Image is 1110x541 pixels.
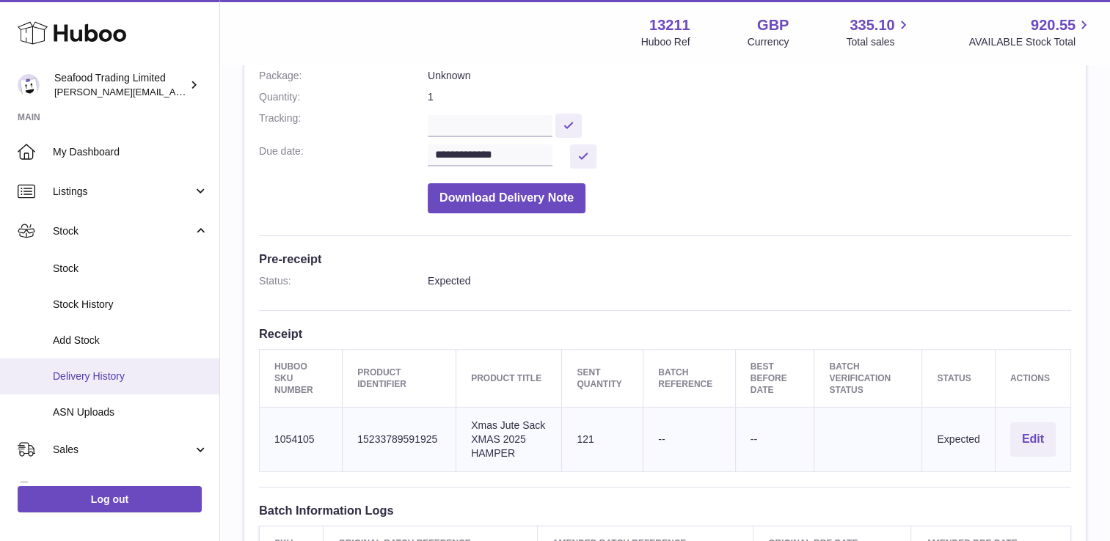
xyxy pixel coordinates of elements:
span: Total sales [846,35,911,49]
span: ASN Uploads [53,405,208,419]
td: -- [735,408,814,472]
span: My Dashboard [53,145,208,159]
th: Actions [995,349,1070,408]
div: Huboo Ref [641,35,690,49]
span: Listings [53,185,193,199]
span: Stock History [53,298,208,312]
th: Batch Reference [643,349,736,408]
dt: Quantity: [259,90,428,104]
span: Delivery History [53,369,208,383]
div: Seafood Trading Limited [54,71,186,99]
dt: Tracking: [259,111,428,137]
h3: Pre-receipt [259,251,1071,267]
dd: Unknown [428,69,1071,83]
dt: Status: [259,274,428,288]
span: Add Stock [53,334,208,347]
th: Sent Quantity [562,349,643,408]
th: Status [922,349,995,408]
th: Product title [456,349,562,408]
td: Xmas Jute Sack XMAS 2025 HAMPER [456,408,562,472]
span: Stock [53,262,208,276]
span: 335.10 [850,15,894,35]
div: Currency [748,35,789,49]
img: nathaniellynch@rickstein.com [18,74,40,96]
dd: 1 [428,90,1071,104]
dt: Due date: [259,144,428,169]
strong: GBP [757,15,789,35]
td: Expected [922,408,995,472]
h3: Batch Information Logs [259,502,1071,518]
h3: Receipt [259,325,1071,342]
th: Best Before Date [735,349,814,408]
td: -- [643,408,736,472]
span: 920.55 [1031,15,1076,35]
span: [PERSON_NAME][EMAIL_ADDRESS][DOMAIN_NAME] [54,86,294,97]
td: 121 [562,408,643,472]
th: Huboo SKU Number [260,349,343,408]
a: 335.10 Total sales [846,15,911,49]
a: Log out [18,486,202,512]
dd: Expected [428,274,1071,288]
strong: 13211 [649,15,690,35]
td: 1054105 [260,408,343,472]
th: Product Identifier [343,349,456,408]
dt: Package: [259,69,428,83]
button: Download Delivery Note [428,183,585,213]
th: Batch Verification Status [814,349,922,408]
span: AVAILABLE Stock Total [968,35,1092,49]
span: Sales [53,443,193,457]
span: Stock [53,224,193,238]
td: 15233789591925 [343,408,456,472]
button: Edit [1010,422,1056,457]
a: 920.55 AVAILABLE Stock Total [968,15,1092,49]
